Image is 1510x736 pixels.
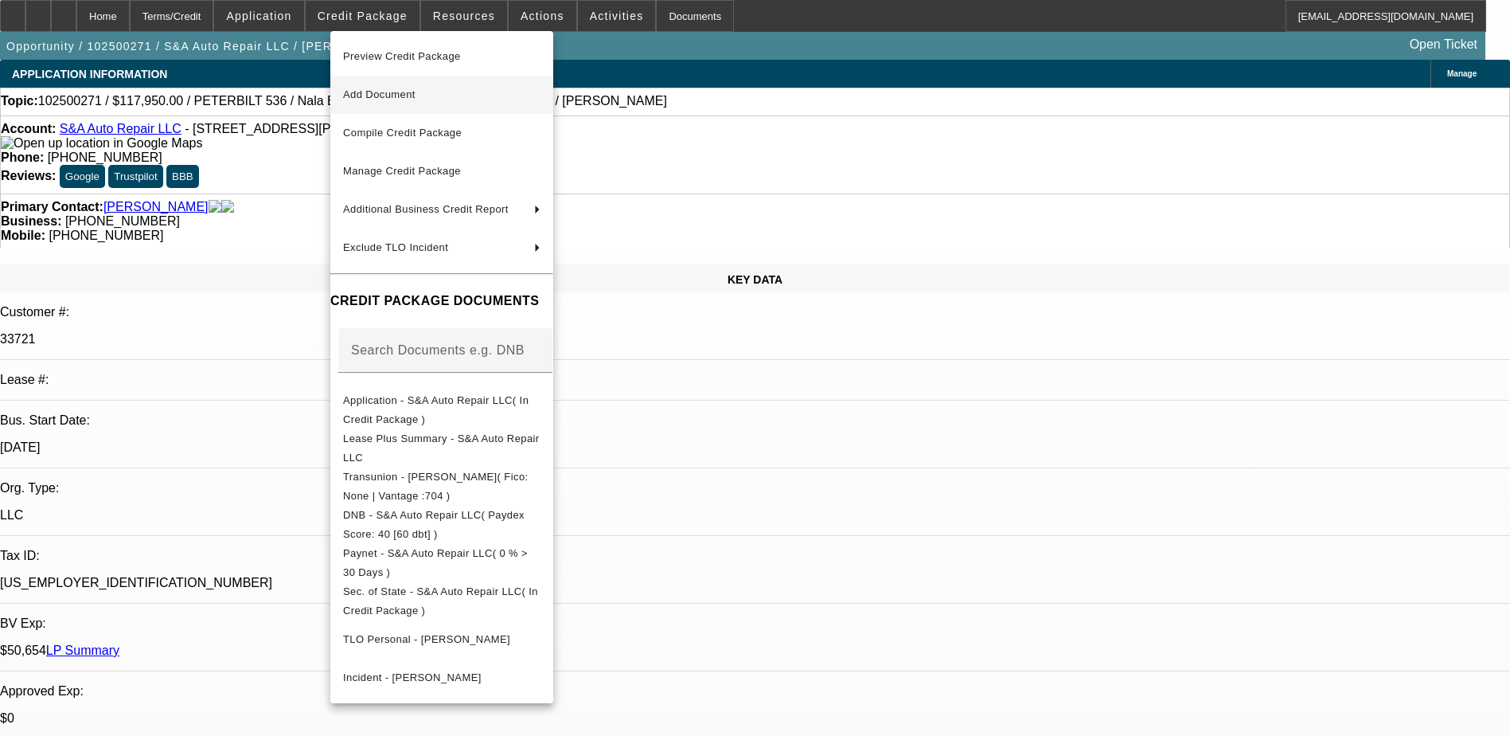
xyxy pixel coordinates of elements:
span: Manage Credit Package [343,165,461,177]
button: DNB - S&A Auto Repair LLC( Paydex Score: 40 [60 dbt] ) [330,506,553,544]
button: Paynet - S&A Auto Repair LLC( 0 % > 30 Days ) [330,544,553,582]
span: Additional Business Credit Report [343,203,509,215]
button: Incident - Phipps, Shawn [330,659,553,697]
span: Sec. of State - S&A Auto Repair LLC( In Credit Package ) [343,585,538,617]
button: Sec. of State - S&A Auto Repair LLC( In Credit Package ) [330,582,553,621]
span: Transunion - [PERSON_NAME]( Fico: None | Vantage :704 ) [343,471,529,502]
span: Preview Credit Package [343,50,461,62]
span: Exclude TLO Incident [343,241,448,253]
span: Paynet - S&A Auto Repair LLC( 0 % > 30 Days ) [343,547,528,578]
span: Compile Credit Package [343,127,462,139]
span: DNB - S&A Auto Repair LLC( Paydex Score: 40 [60 dbt] ) [343,509,525,540]
button: TLO Personal - Phipps, Shawn [330,621,553,659]
button: Application - S&A Auto Repair LLC( In Credit Package ) [330,391,553,429]
span: TLO Personal - [PERSON_NAME] [343,633,510,645]
button: Lease Plus Summary - S&A Auto Repair LLC [330,429,553,468]
span: Incident - [PERSON_NAME] [343,671,482,683]
span: Lease Plus Summary - S&A Auto Repair LLC [343,433,540,464]
span: Application - S&A Auto Repair LLC( In Credit Package ) [343,394,529,425]
span: Add Document [343,88,416,100]
button: Transunion - Phipps, Shawn( Fico: None | Vantage :704 ) [330,468,553,506]
h4: CREDIT PACKAGE DOCUMENTS [330,292,553,311]
mat-label: Search Documents e.g. DNB [351,343,525,357]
